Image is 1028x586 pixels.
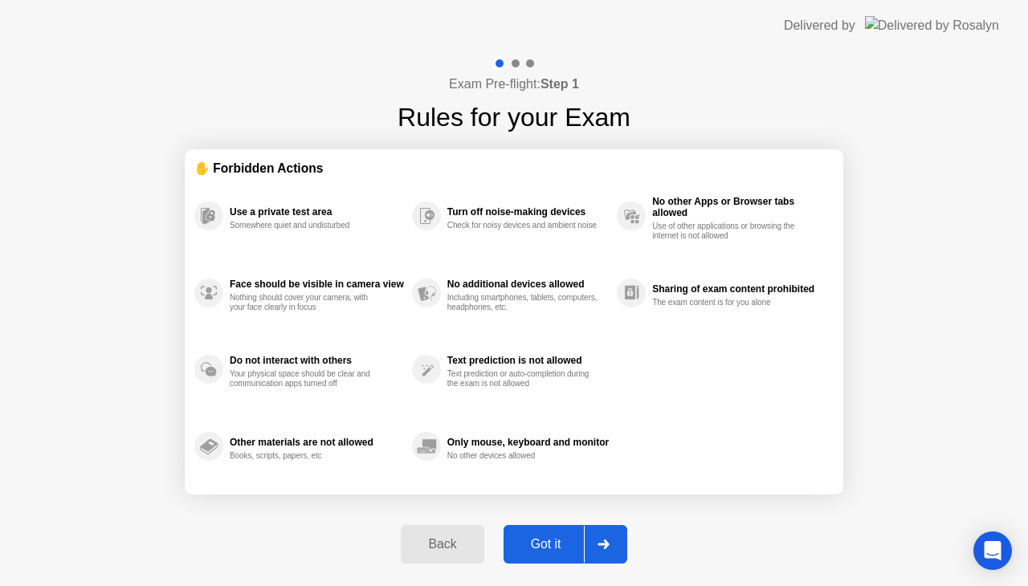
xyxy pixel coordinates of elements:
div: No additional devices allowed [447,279,609,290]
img: Delivered by Rosalyn [865,16,999,35]
div: Only mouse, keyboard and monitor [447,437,609,448]
div: The exam content is for you alone [652,298,804,307]
button: Got it [504,525,627,564]
div: ✋ Forbidden Actions [194,159,834,177]
div: Including smartphones, tablets, computers, headphones, etc. [447,293,599,312]
button: Back [401,525,483,564]
div: No other Apps or Browser tabs allowed [652,196,826,218]
div: Other materials are not allowed [230,437,404,448]
div: Somewhere quiet and undisturbed [230,221,381,230]
div: Use a private test area [230,206,404,218]
div: Text prediction is not allowed [447,355,609,366]
h4: Exam Pre-flight: [449,75,579,94]
div: No other devices allowed [447,451,599,461]
h1: Rules for your Exam [398,98,630,136]
div: Open Intercom Messenger [973,531,1012,570]
div: Back [406,537,479,551]
div: Use of other applications or browsing the internet is not allowed [652,222,804,241]
div: Sharing of exam content prohibited [652,283,826,295]
div: Your physical space should be clear and communication apps turned off [230,369,381,389]
div: Do not interact with others [230,355,404,366]
b: Step 1 [541,77,579,91]
div: Face should be visible in camera view [230,279,404,290]
div: Books, scripts, papers, etc [230,451,381,461]
div: Got it [508,537,584,551]
div: Delivered by [784,16,855,35]
div: Turn off noise-making devices [447,206,609,218]
div: Nothing should cover your camera, with your face clearly in focus [230,293,381,312]
div: Text prediction or auto-completion during the exam is not allowed [447,369,599,389]
div: Check for noisy devices and ambient noise [447,221,599,230]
